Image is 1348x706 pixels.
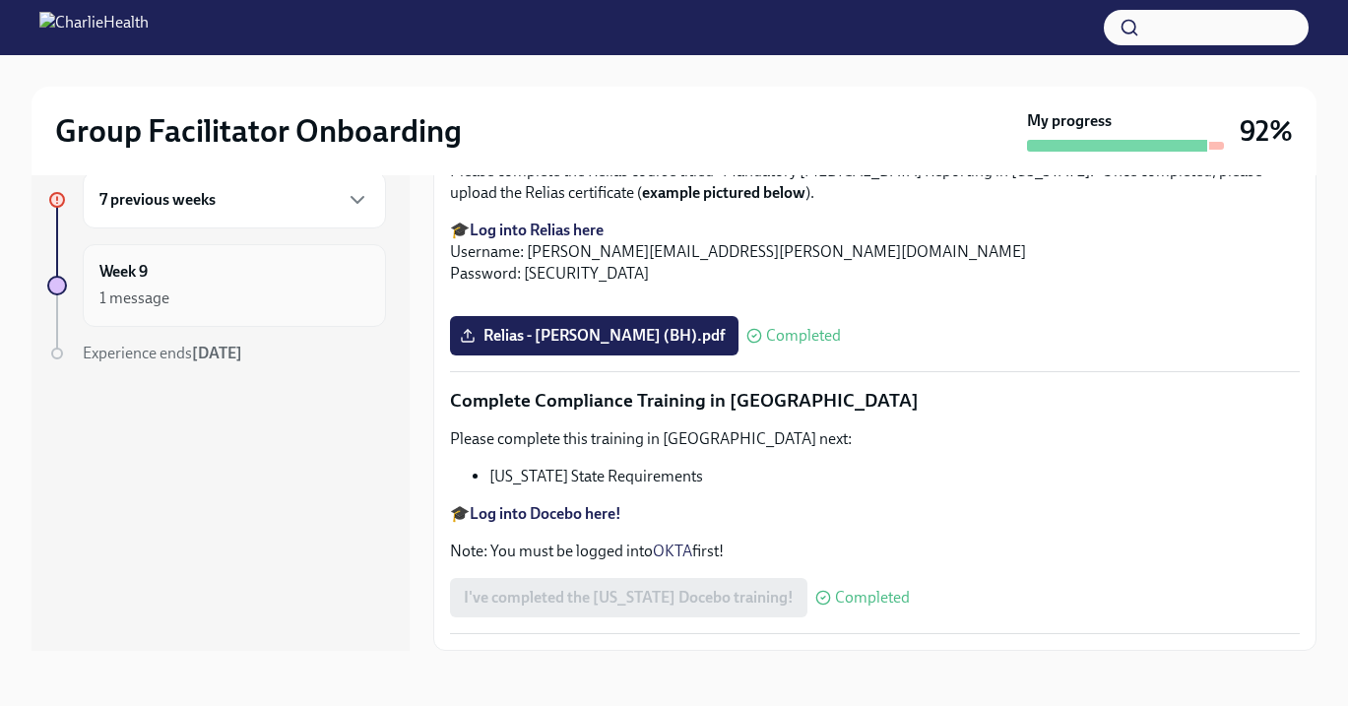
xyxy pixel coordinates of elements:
li: [US_STATE] State Requirements [489,466,1300,487]
a: Log into Docebo here! [470,504,621,523]
p: Note: You must be logged into first! [450,541,1300,562]
p: Complete Compliance Training in [GEOGRAPHIC_DATA] [450,388,1300,414]
p: Please complete this training in [GEOGRAPHIC_DATA] next: [450,428,1300,450]
a: OKTA [653,542,692,560]
strong: example pictured below [642,183,805,202]
img: CharlieHealth [39,12,149,43]
div: 7 previous weeks [83,171,386,228]
h6: 7 previous weeks [99,189,216,211]
p: Please complete the Relias course titled "Mandatory [MEDICAL_DATA] Reporting in [US_STATE]." Once... [450,160,1300,204]
span: Completed [835,590,910,606]
strong: My progress [1027,110,1112,132]
p: 🎓 [450,503,1300,525]
a: Week 91 message [47,244,386,327]
a: Log into Relias here [470,221,604,239]
strong: [DATE] [192,344,242,362]
label: Relias - [PERSON_NAME] (BH).pdf [450,316,738,355]
span: Relias - [PERSON_NAME] (BH).pdf [464,326,725,346]
h2: Group Facilitator Onboarding [55,111,462,151]
span: Completed [766,328,841,344]
h3: 92% [1240,113,1293,149]
div: 1 message [99,288,169,309]
h6: Week 9 [99,261,148,283]
span: Experience ends [83,344,242,362]
p: 🎓 Username: [PERSON_NAME][EMAIL_ADDRESS][PERSON_NAME][DOMAIN_NAME] Password: [SECURITY_DATA] [450,220,1300,285]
